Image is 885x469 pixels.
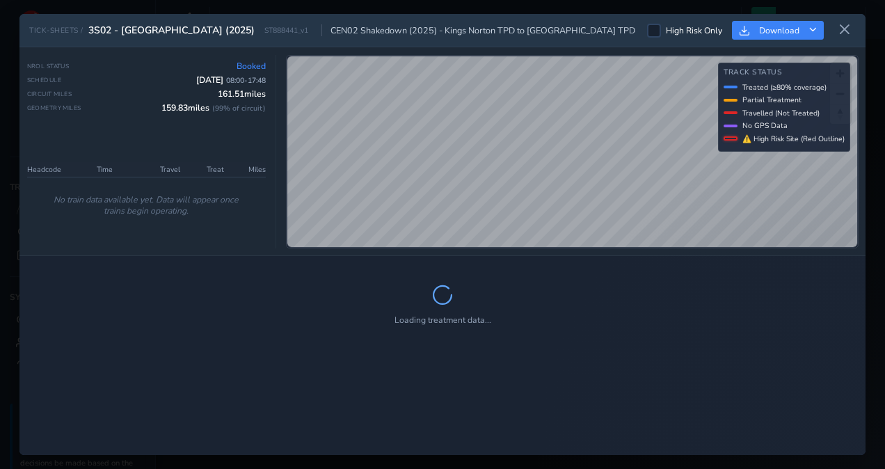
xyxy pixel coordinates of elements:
[228,162,266,177] th: Miles
[27,177,266,233] td: No train data available yet. Data will appear once trains begin operating.
[838,422,871,455] iframe: Intercom live chat
[287,56,858,248] canvas: Map
[742,108,820,118] span: Travelled (Not Treated)
[394,315,491,326] span: Loading treatment data...
[161,102,266,113] span: 159.83 miles
[196,74,266,86] span: [DATE]
[212,103,266,113] span: ( 99 % of circuit)
[742,82,827,93] span: Treated (≥80% coverage)
[742,134,845,144] span: ⚠ High Risk Site (Red Outline)
[742,95,802,105] span: Partial Treatment
[742,120,788,131] span: No GPS Data
[218,88,266,100] span: 161.51 miles
[184,162,229,177] th: Treat
[226,75,266,86] span: 08:00 - 17:48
